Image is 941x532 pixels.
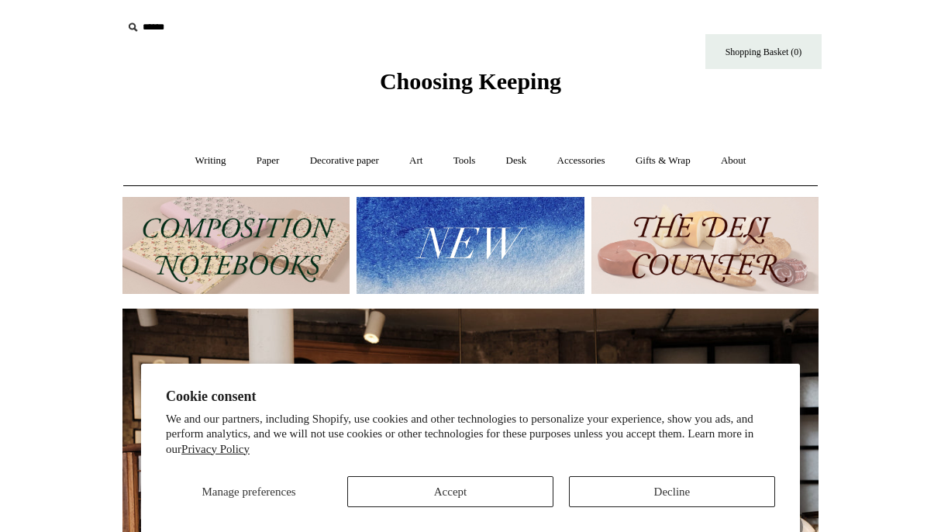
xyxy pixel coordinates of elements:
h2: Cookie consent [166,389,775,405]
img: 202302 Composition ledgers.jpg__PID:69722ee6-fa44-49dd-a067-31375e5d54ec [122,197,350,294]
a: About [707,140,760,181]
a: Decorative paper [296,140,393,181]
a: Gifts & Wrap [622,140,705,181]
a: Art [395,140,436,181]
button: Manage preferences [166,476,332,507]
p: We and our partners, including Shopify, use cookies and other technologies to personalize your ex... [166,412,775,458]
img: New.jpg__PID:f73bdf93-380a-4a35-bcfe-7823039498e1 [357,197,584,294]
button: Accept [347,476,553,507]
button: Decline [569,476,775,507]
a: Privacy Policy [181,443,250,455]
img: The Deli Counter [591,197,819,294]
span: Choosing Keeping [380,68,561,94]
a: Shopping Basket (0) [705,34,822,69]
span: Manage preferences [202,485,295,498]
a: Tools [439,140,490,181]
a: Choosing Keeping [380,81,561,92]
a: Accessories [543,140,619,181]
a: Desk [492,140,541,181]
a: Writing [181,140,240,181]
a: Paper [243,140,294,181]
